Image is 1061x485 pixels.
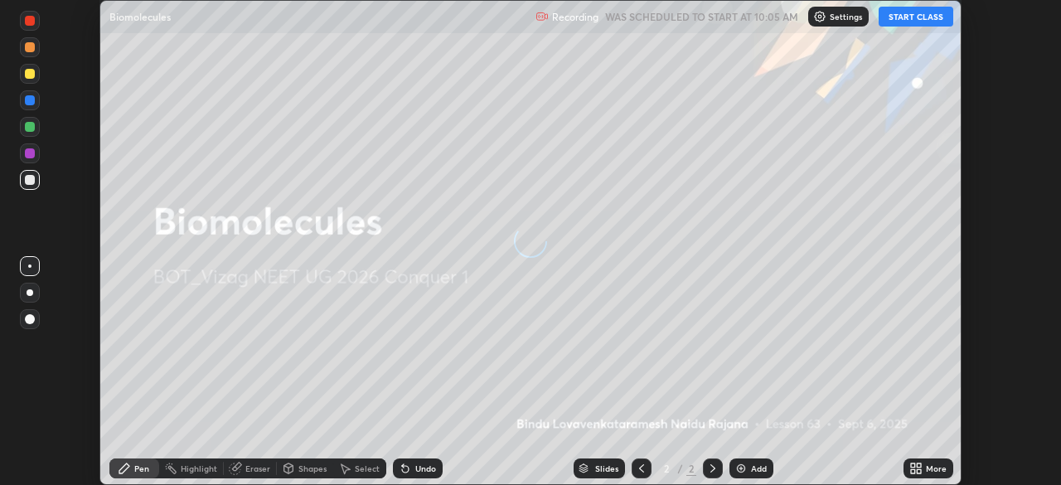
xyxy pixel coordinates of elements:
div: 2 [658,463,675,473]
div: Slides [595,464,618,473]
div: Highlight [181,464,217,473]
div: Pen [134,464,149,473]
button: START CLASS [879,7,953,27]
img: class-settings-icons [813,10,826,23]
div: Undo [415,464,436,473]
img: recording.375f2c34.svg [535,10,549,23]
img: add-slide-button [734,462,748,475]
div: Shapes [298,464,327,473]
div: Add [751,464,767,473]
div: 2 [686,461,696,476]
div: Select [355,464,380,473]
div: Eraser [245,464,270,473]
p: Settings [830,12,862,21]
div: More [926,464,947,473]
p: Recording [552,11,598,23]
div: / [678,463,683,473]
p: Biomolecules [109,10,171,23]
h5: WAS SCHEDULED TO START AT 10:05 AM [605,9,798,24]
